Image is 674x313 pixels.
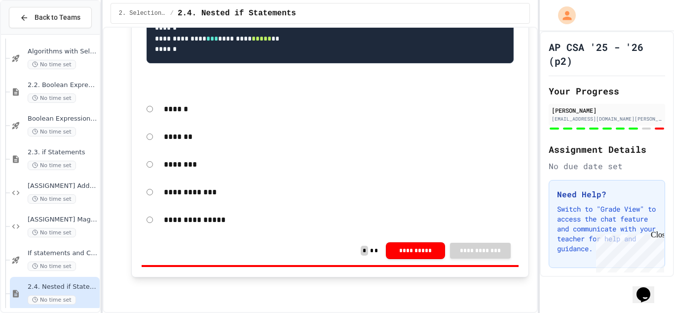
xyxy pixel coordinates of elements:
[35,12,80,23] span: Back to Teams
[552,115,662,123] div: [EMAIL_ADDRESS][DOMAIN_NAME][PERSON_NAME]
[549,160,665,172] div: No due date set
[633,273,664,303] iframe: chat widget
[28,60,76,69] span: No time set
[28,47,98,56] span: Algorithms with Selection and Repetition - Topic 2.1
[592,230,664,272] iframe: chat widget
[28,216,98,224] span: [ASSIGNMENT] Magic 8 Ball
[170,9,174,17] span: /
[549,84,665,98] h2: Your Progress
[4,4,68,63] div: Chat with us now!Close
[28,148,98,157] span: 2.3. if Statements
[557,188,657,200] h3: Need Help?
[28,295,76,305] span: No time set
[28,93,76,103] span: No time set
[28,228,76,237] span: No time set
[28,182,98,190] span: [ASSIGNMENT] Add Tip (LO6)
[552,106,662,115] div: [PERSON_NAME]
[549,40,665,68] h1: AP CSA '25 - '26 (p2)
[28,262,76,271] span: No time set
[548,4,578,27] div: My Account
[178,7,296,19] span: 2.4. Nested if Statements
[28,81,98,89] span: 2.2. Boolean Expressions
[28,127,76,136] span: No time set
[28,283,98,291] span: 2.4. Nested if Statements
[119,9,166,17] span: 2. Selection and Iteration
[28,249,98,258] span: If statements and Control Flow - Quiz
[28,115,98,123] span: Boolean Expressions - Quiz
[28,161,76,170] span: No time set
[549,142,665,156] h2: Assignment Details
[557,204,657,254] p: Switch to "Grade View" to access the chat feature and communicate with your teacher for help and ...
[28,194,76,204] span: No time set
